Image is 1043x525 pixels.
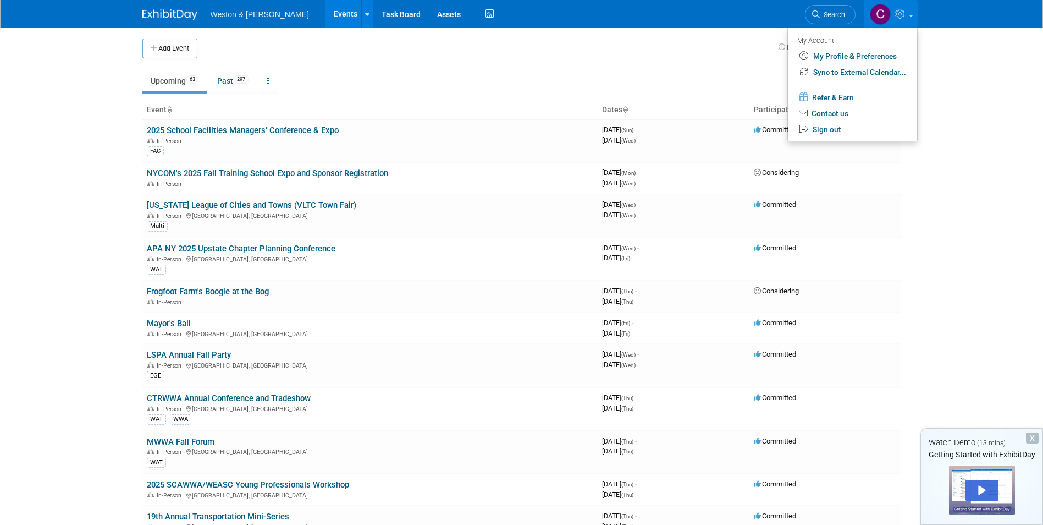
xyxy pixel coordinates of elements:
[788,64,917,80] a: Sync to External Calendar...
[147,371,164,381] div: EGE
[602,244,639,252] span: [DATE]
[635,125,637,134] span: -
[635,512,637,520] span: -
[621,212,636,218] span: (Wed)
[621,320,630,326] span: (Fri)
[754,319,796,327] span: Committed
[147,200,356,210] a: [US_STATE] League of Cities and Towns (VLTC Town Fair)
[621,331,630,337] span: (Fri)
[147,492,154,497] img: In-Person Event
[754,244,796,252] span: Committed
[820,10,845,19] span: Search
[147,414,166,424] div: WAT
[147,254,593,263] div: [GEOGRAPHIC_DATA], [GEOGRAPHIC_DATA]
[621,245,636,251] span: (Wed)
[749,101,901,119] th: Participation
[142,9,197,20] img: ExhibitDay
[754,393,796,402] span: Committed
[754,350,796,358] span: Committed
[147,406,154,411] img: In-Person Event
[621,288,633,294] span: (Thu)
[147,265,166,275] div: WAT
[788,48,917,64] a: My Profile & Preferences
[602,329,630,337] span: [DATE]
[637,168,639,177] span: -
[234,75,249,84] span: 297
[921,437,1042,449] div: Watch Demo
[147,329,593,338] div: [GEOGRAPHIC_DATA], [GEOGRAPHIC_DATA]
[602,287,637,295] span: [DATE]
[142,39,197,58] button: Add Event
[788,89,917,106] a: Refer & Earn
[157,492,185,499] span: In-Person
[621,138,636,144] span: (Wed)
[147,319,191,329] a: Mayor's Ball
[147,287,269,297] a: Frogfoot Farm's Boogie at the Bog
[209,70,257,91] a: Past297
[147,181,154,186] img: In-Person Event
[602,480,637,488] span: [DATE]
[797,34,906,47] div: My Account
[147,480,349,490] a: 2025 SCAWWA/WEASC Young Professionals Workshop
[621,299,633,305] span: (Thu)
[621,170,636,176] span: (Mon)
[635,437,637,445] span: -
[621,395,633,401] span: (Thu)
[921,449,1042,460] div: Getting Started with ExhibitDay
[635,393,637,402] span: -
[147,362,154,368] img: In-Person Event
[602,297,633,305] span: [DATE]
[870,4,891,25] img: Christina Gray
[147,168,388,178] a: NYCOM's 2025 Fall Training School Expo and Sponsor Registration
[147,350,231,360] a: LSPA Annual Fall Party
[157,138,185,145] span: In-Person
[142,70,207,91] a: Upcoming63
[147,393,311,403] a: CTRWWA Annual Conference and Tradeshow
[754,125,796,134] span: Committed
[602,360,636,369] span: [DATE]
[602,136,636,144] span: [DATE]
[621,181,636,187] span: (Wed)
[602,512,637,520] span: [DATE]
[754,480,796,488] span: Committed
[157,181,185,188] span: In-Person
[602,437,637,445] span: [DATE]
[147,449,154,454] img: In-Person Event
[147,490,593,499] div: [GEOGRAPHIC_DATA], [GEOGRAPHIC_DATA]
[788,106,917,122] a: Contact us
[147,146,164,156] div: FAC
[147,299,154,304] img: In-Person Event
[602,200,639,209] span: [DATE]
[147,512,289,522] a: 19th Annual Transportation Mini-Series
[1026,433,1039,444] div: Dismiss
[754,200,796,209] span: Committed
[635,287,637,295] span: -
[621,449,633,455] span: (Thu)
[602,350,639,358] span: [DATE]
[602,125,637,134] span: [DATE]
[157,212,185,220] span: In-Person
[147,437,214,447] a: MWWA Fall Forum
[157,362,185,369] span: In-Person
[602,168,639,177] span: [DATE]
[157,331,185,338] span: In-Person
[622,105,628,114] a: Sort by Start Date
[779,43,901,51] a: How to sync to an external calendar...
[147,138,154,143] img: In-Person Event
[621,255,630,261] span: (Fri)
[977,439,1006,447] span: (13 mins)
[637,200,639,209] span: -
[754,168,799,177] span: Considering
[621,482,633,488] span: (Thu)
[147,360,593,369] div: [GEOGRAPHIC_DATA], [GEOGRAPHIC_DATA]
[147,221,168,231] div: Multi
[754,437,796,445] span: Committed
[170,414,191,424] div: WWA
[602,211,636,219] span: [DATE]
[147,211,593,220] div: [GEOGRAPHIC_DATA], [GEOGRAPHIC_DATA]
[621,127,633,133] span: (Sun)
[602,490,633,499] span: [DATE]
[157,299,185,306] span: In-Person
[637,350,639,358] span: -
[632,319,633,327] span: -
